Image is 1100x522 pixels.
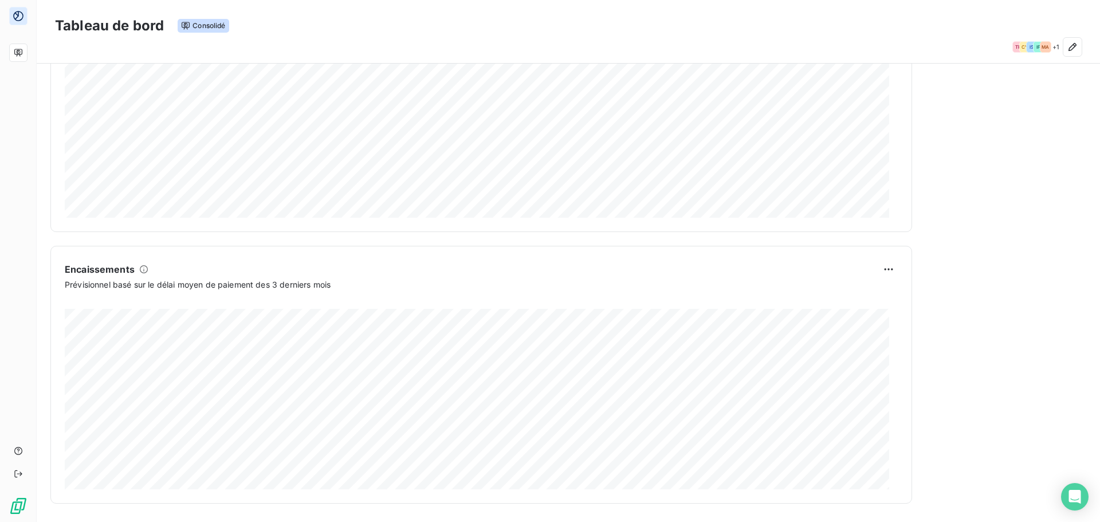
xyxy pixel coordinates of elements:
div: CY [1019,41,1031,53]
h3: Tableau de bord [55,15,164,36]
span: + 1 [1052,44,1059,50]
span: Prévisionnel basé sur le délai moyen de paiement des 3 derniers mois [65,278,331,291]
div: MA [1040,41,1051,53]
div: TP [1012,41,1024,53]
h6: Encaissements [65,262,135,276]
div: IS [1026,41,1038,53]
span: Consolidé [178,19,229,33]
div: IF [1033,41,1044,53]
img: Logo LeanPay [9,497,27,515]
div: Open Intercom Messenger [1061,483,1089,511]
